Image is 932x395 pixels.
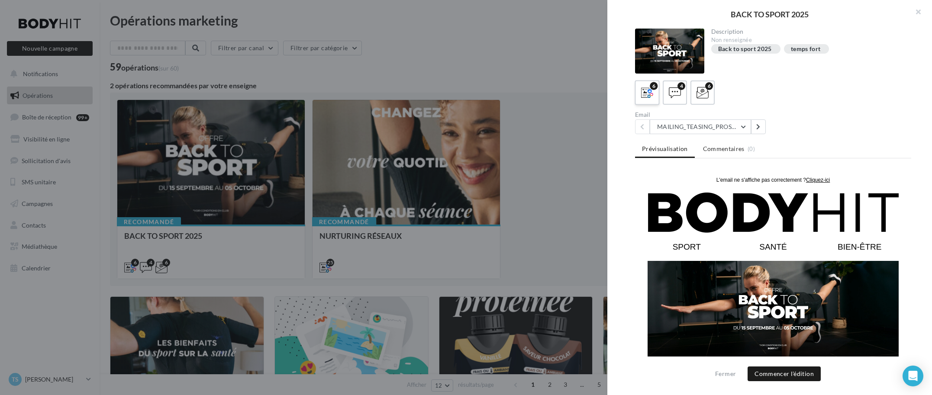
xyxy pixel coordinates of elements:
span: Commentaires [703,145,745,153]
u: Cliquez-ici [171,5,195,11]
div: 6 [650,82,658,90]
a: Cliquez-ici [171,4,195,11]
div: 4 [677,82,685,90]
img: Logo_Body_Hit_Seul_BLACK.png [13,20,264,61]
div: BACK TO SPORT 2025 [621,10,918,18]
span: (0) [748,145,755,152]
span: BIEN-ÊTRE [203,70,246,79]
div: Open Intercom Messenger [903,366,923,386]
span: SANTÉ [124,70,152,79]
div: Non renseignée [711,36,905,44]
span: SPORT [38,70,66,79]
div: Email [635,112,770,118]
div: Back to sport 2025 [718,46,772,52]
div: 6 [705,82,713,90]
span: Fini les bonnes résolutions qui ne tiennent pas ! [13,193,150,201]
button: MAILING_TEASING_PROSPECTS/ANCIENSCLIENTS [650,119,751,134]
button: Commencer l'édition [748,366,821,381]
div: Description [711,29,905,35]
div: temps fort [791,46,821,52]
button: Fermer [712,369,739,379]
img: BAN_MAIL_BTS_V1.jpg [13,89,264,184]
span: L'email ne s'affiche pas correctement ? [81,5,171,11]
